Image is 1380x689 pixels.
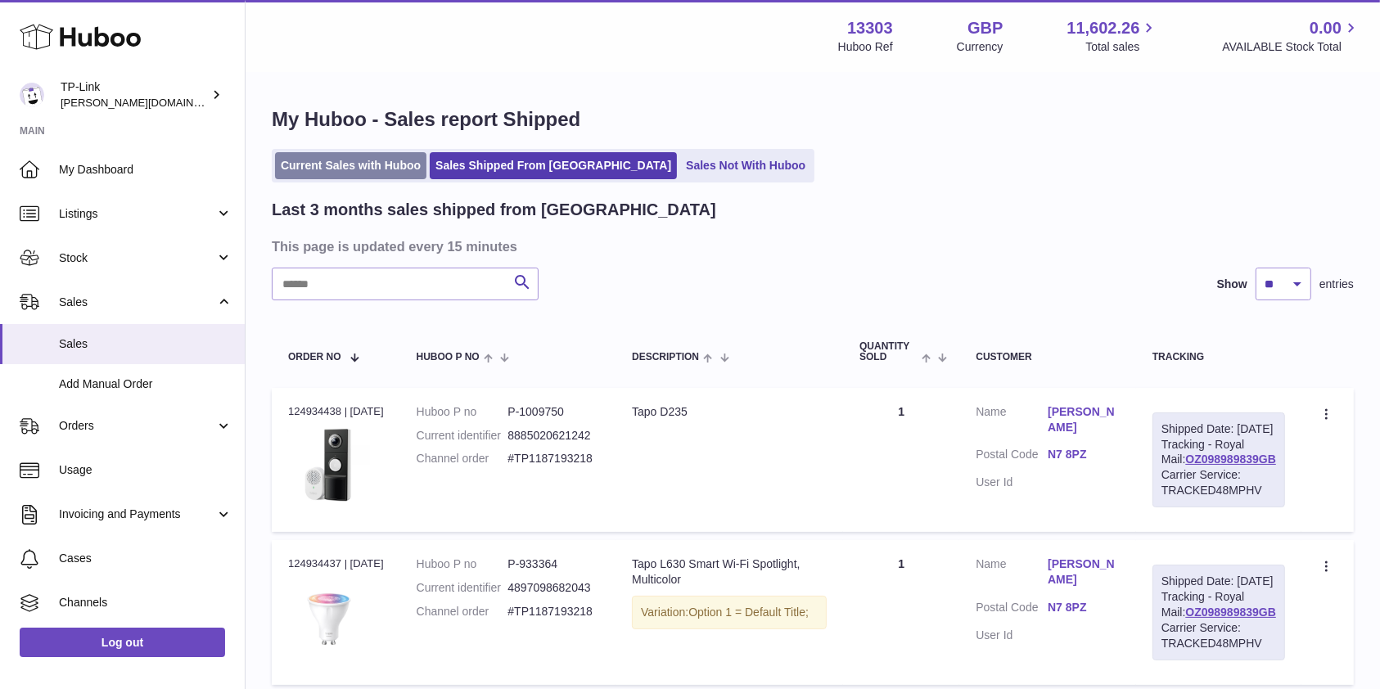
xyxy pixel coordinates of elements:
a: Log out [20,628,225,657]
dd: 4897098682043 [507,580,599,596]
div: Tracking - Royal Mail: [1152,412,1285,507]
span: Huboo P no [417,352,480,363]
div: Tapo L630 Smart Wi-Fi Spotlight, Multicolor [632,556,827,588]
div: Tracking [1152,352,1285,363]
h2: Last 3 months sales shipped from [GEOGRAPHIC_DATA] [272,199,716,221]
a: N7 8PZ [1048,447,1120,462]
dd: P-1009750 [507,404,599,420]
img: Tapo_L630_01_large_20220706070413f.jpg [288,577,370,659]
dt: User Id [976,628,1048,643]
td: 1 [843,388,959,532]
dt: Huboo P no [417,404,508,420]
a: N7 8PZ [1048,600,1120,615]
div: Tapo D235 [632,404,827,420]
div: Carrier Service: TRACKED48MPHV [1161,467,1276,498]
dt: Channel order [417,451,508,466]
dd: P-933364 [507,556,599,572]
div: Variation: [632,596,827,629]
dt: Current identifier [417,428,508,444]
div: Carrier Service: TRACKED48MPHV [1161,620,1276,651]
div: Customer [976,352,1120,363]
span: Listings [59,206,215,222]
td: 1 [843,540,959,684]
h1: My Huboo - Sales report Shipped [272,106,1354,133]
strong: 13303 [847,17,893,39]
dt: Name [976,404,1048,439]
a: Sales Shipped From [GEOGRAPHIC_DATA] [430,152,677,179]
a: OZ098989839GB [1185,453,1276,466]
img: 133031727278049.jpg [288,424,370,506]
span: Orders [59,418,215,434]
span: AVAILABLE Stock Total [1222,39,1360,55]
span: 11,602.26 [1067,17,1139,39]
span: Sales [59,295,215,310]
span: Total sales [1085,39,1158,55]
a: [PERSON_NAME] [1048,556,1120,588]
span: Invoicing and Payments [59,507,215,522]
span: Stock [59,250,215,266]
div: TP-Link [61,79,208,110]
dt: Postal Code [976,447,1048,466]
a: 0.00 AVAILABLE Stock Total [1222,17,1360,55]
span: Cases [59,551,232,566]
span: entries [1319,277,1354,292]
a: [PERSON_NAME] [1048,404,1120,435]
a: Sales Not With Huboo [680,152,811,179]
a: OZ098989839GB [1185,606,1276,619]
span: Description [632,352,699,363]
span: [PERSON_NAME][DOMAIN_NAME][EMAIL_ADDRESS][DOMAIN_NAME] [61,96,413,109]
span: Add Manual Order [59,376,232,392]
span: 0.00 [1310,17,1342,39]
span: Channels [59,595,232,610]
span: Sales [59,336,232,352]
div: Currency [957,39,1003,55]
img: susie.li@tp-link.com [20,83,44,107]
span: Order No [288,352,341,363]
dd: 8885020621242 [507,428,599,444]
div: Tracking - Royal Mail: [1152,565,1285,660]
dt: User Id [976,475,1048,490]
dt: Current identifier [417,580,508,596]
div: Shipped Date: [DATE] [1161,421,1276,437]
dd: #TP1187193218 [507,451,599,466]
dt: Channel order [417,604,508,619]
dt: Name [976,556,1048,592]
span: Quantity Sold [859,341,918,363]
label: Show [1217,277,1247,292]
dt: Huboo P no [417,556,508,572]
a: 11,602.26 Total sales [1067,17,1158,55]
dd: #TP1187193218 [507,604,599,619]
span: Usage [59,462,232,478]
strong: GBP [967,17,1003,39]
div: Shipped Date: [DATE] [1161,574,1276,589]
div: 124934437 | [DATE] [288,556,384,571]
dt: Postal Code [976,600,1048,619]
div: 124934438 | [DATE] [288,404,384,419]
span: My Dashboard [59,162,232,178]
a: Current Sales with Huboo [275,152,426,179]
h3: This page is updated every 15 minutes [272,237,1350,255]
span: Option 1 = Default Title; [688,606,809,619]
div: Huboo Ref [838,39,893,55]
